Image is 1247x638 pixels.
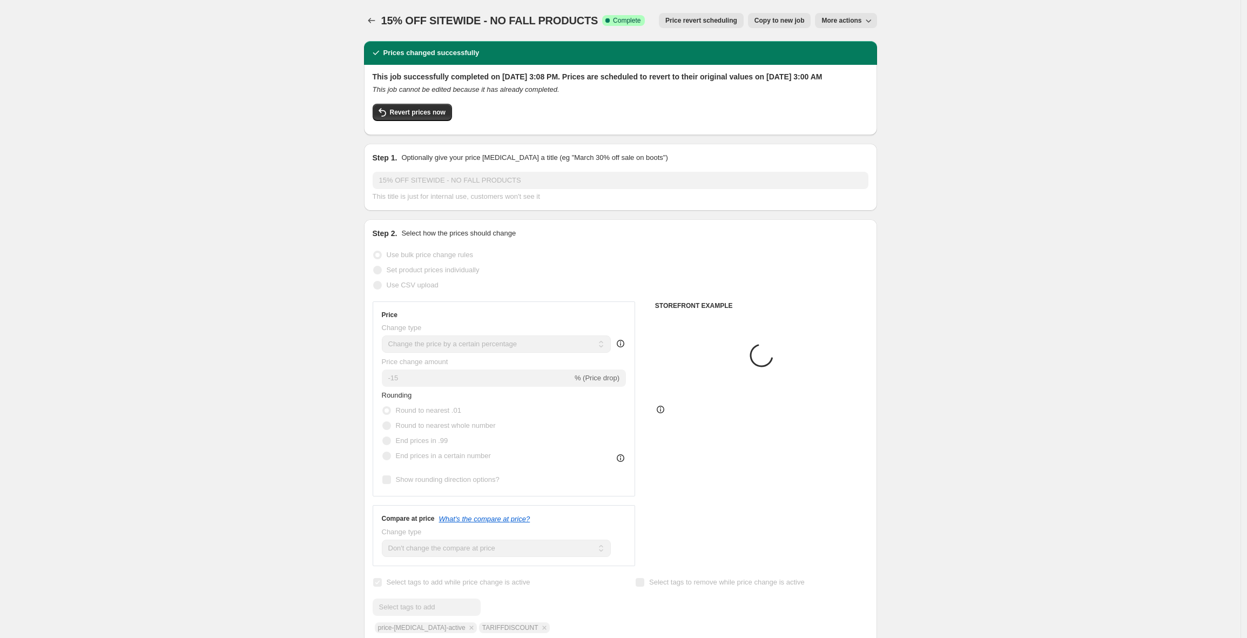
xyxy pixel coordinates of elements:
[615,338,626,349] div: help
[659,13,744,28] button: Price revert scheduling
[373,104,452,121] button: Revert prices now
[655,301,868,310] h6: STOREFRONT EXAMPLE
[387,251,473,259] span: Use bulk price change rules
[401,152,668,163] p: Optionally give your price [MEDICAL_DATA] a title (eg "March 30% off sale on boots")
[364,13,379,28] button: Price change jobs
[575,374,619,382] span: % (Price drop)
[649,578,805,586] span: Select tags to remove while price change is active
[382,528,422,536] span: Change type
[373,71,868,82] h2: This job successfully completed on [DATE] 3:08 PM. Prices are scheduled to revert to their origin...
[821,16,861,25] span: More actions
[373,192,540,200] span: This title is just for internal use, customers won't see it
[748,13,811,28] button: Copy to new job
[396,436,448,445] span: End prices in .99
[381,15,598,26] span: 15% OFF SITEWIDE - NO FALL PRODUCTS
[396,475,500,483] span: Show rounding direction options?
[373,85,560,93] i: This job cannot be edited because it has already completed.
[401,228,516,239] p: Select how the prices should change
[382,324,422,332] span: Change type
[382,370,572,387] input: -15
[396,406,461,414] span: Round to nearest .01
[373,172,868,189] input: 30% off holiday sale
[387,578,530,586] span: Select tags to add while price change is active
[373,152,397,163] h2: Step 1.
[396,421,496,429] span: Round to nearest whole number
[613,16,641,25] span: Complete
[373,228,397,239] h2: Step 2.
[439,515,530,523] button: What's the compare at price?
[390,108,446,117] span: Revert prices now
[382,311,397,319] h3: Price
[383,48,480,58] h2: Prices changed successfully
[387,266,480,274] span: Set product prices individually
[387,281,439,289] span: Use CSV upload
[396,452,491,460] span: End prices in a certain number
[382,514,435,523] h3: Compare at price
[815,13,877,28] button: More actions
[382,391,412,399] span: Rounding
[665,16,737,25] span: Price revert scheduling
[382,358,448,366] span: Price change amount
[373,599,481,616] input: Select tags to add
[754,16,805,25] span: Copy to new job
